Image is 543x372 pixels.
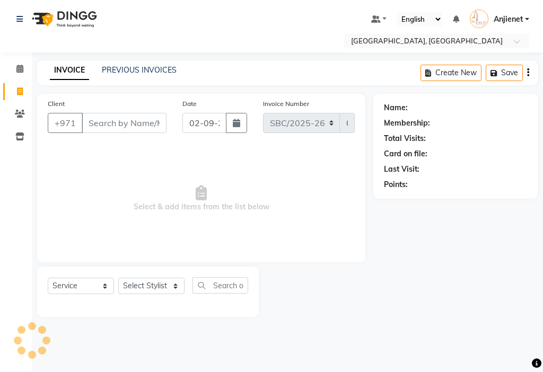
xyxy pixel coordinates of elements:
a: INVOICE [50,61,89,80]
button: Save [486,65,523,81]
div: Name: [384,102,408,113]
div: Points: [384,179,408,190]
button: +971 [48,113,83,133]
label: Invoice Number [263,99,309,109]
button: Create New [421,65,481,81]
div: Membership: [384,118,430,129]
label: Client [48,99,65,109]
img: logo [27,4,100,34]
div: Last Visit: [384,164,419,175]
a: PREVIOUS INVOICES [102,65,177,75]
span: Anjienet [494,14,523,25]
input: Search by Name/Mobile/Email/Code [82,113,167,133]
label: Date [182,99,197,109]
span: Select & add items from the list below [48,146,355,252]
input: Search or Scan [192,277,248,294]
img: Anjienet [470,10,488,28]
div: Total Visits: [384,133,426,144]
div: Card on file: [384,148,427,160]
